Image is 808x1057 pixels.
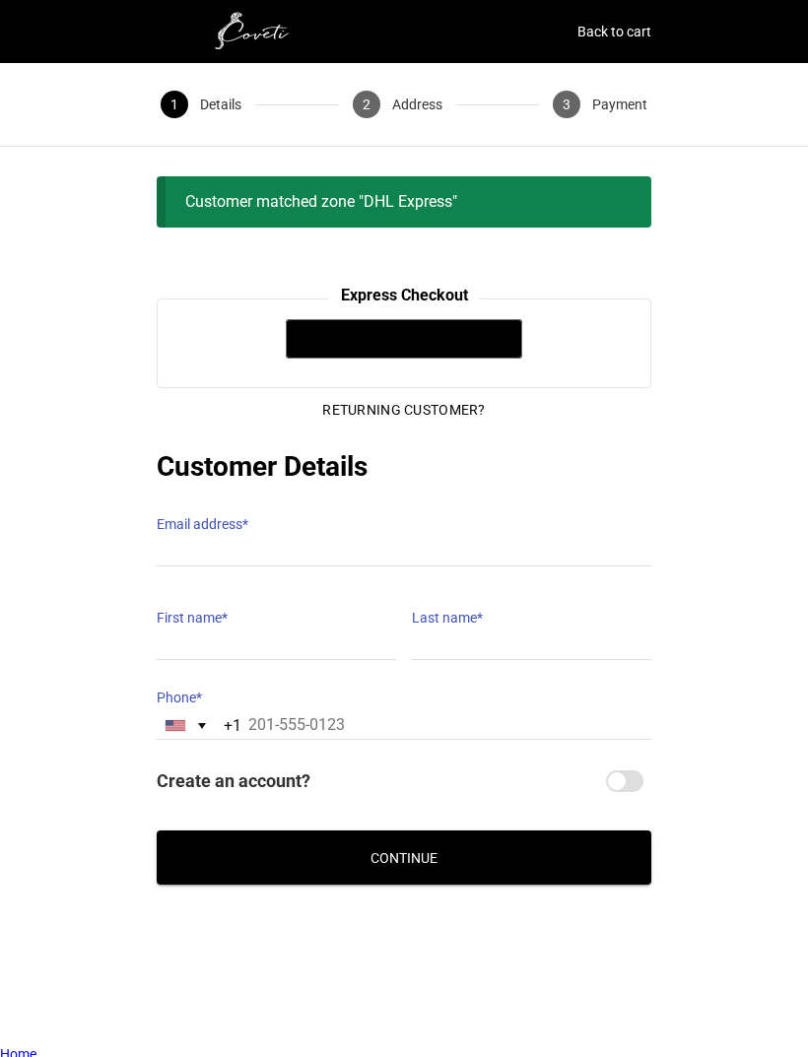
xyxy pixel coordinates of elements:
button: 1 Details [147,63,255,146]
label: Email address [157,510,651,538]
span: Payment [592,91,647,118]
span: Create an account? [157,763,602,799]
button: Returning Customer? [306,388,501,431]
img: white1.png [157,12,354,51]
button: 3 Payment [539,63,661,146]
span: 2 [353,91,380,118]
input: 201-555-0123 [157,711,651,740]
span: 3 [553,91,580,118]
label: Phone [157,684,651,711]
span: Address [392,91,442,118]
button: Pay with GPay [286,319,522,359]
div: Customer matched zone "DHL Express" [157,176,651,228]
input: Create an account? [606,770,643,792]
h2: Customer Details [157,447,651,487]
label: Last name [412,604,651,631]
button: 2 Address [339,63,456,146]
span: 1 [161,91,188,118]
label: First name [157,604,396,631]
button: Selected country [158,712,241,739]
button: Continue [157,830,651,885]
a: Back to cart [577,18,651,45]
span: Details [200,91,241,118]
div: +1 [224,710,241,742]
